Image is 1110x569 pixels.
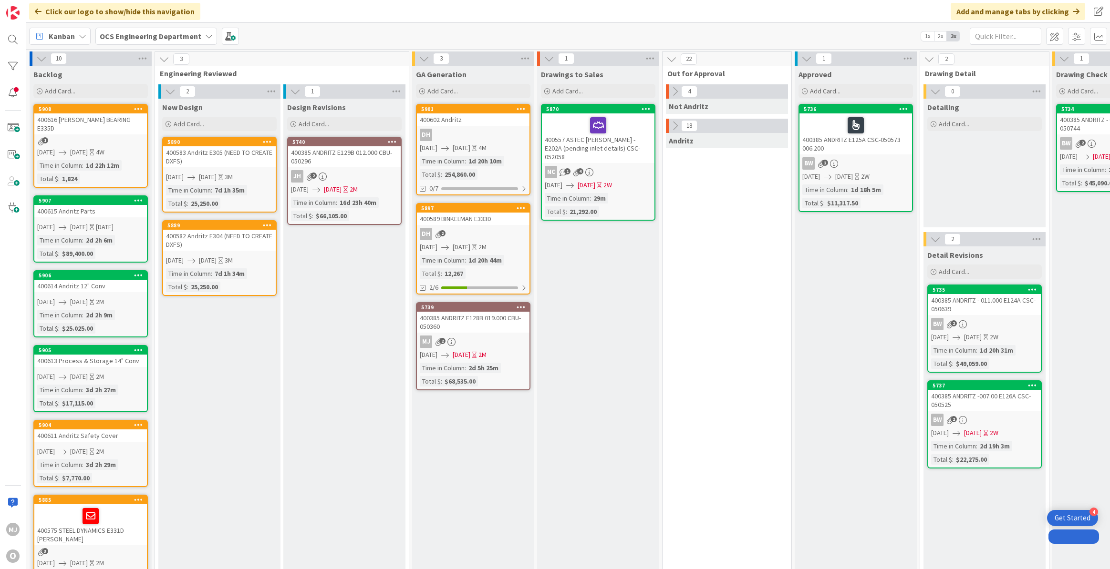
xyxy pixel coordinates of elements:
[58,323,60,334] span: :
[288,170,401,183] div: JH
[441,376,442,386] span: :
[976,345,977,356] span: :
[802,157,815,170] div: BW
[545,193,590,203] div: Time in Column
[421,304,529,311] div: 5739
[37,447,55,457] span: [DATE]
[938,53,954,65] span: 2
[96,447,104,457] div: 2M
[212,185,247,195] div: 7d 1h 35m
[225,172,233,182] div: 3M
[420,335,432,348] div: MJ
[37,323,58,334] div: Total $
[162,220,277,296] a: 5889400582 Andritz E304 (NEED TO CREATE DXFS)[DATE][DATE]3MTime in Column:7d 1h 34mTotal $:25,250.00
[1081,178,1082,188] span: :
[799,70,831,79] span: Approved
[441,169,442,180] span: :
[337,197,379,208] div: 16d 23h 40m
[70,147,88,157] span: [DATE]
[49,30,75,42] span: Kanban
[928,285,1041,294] div: 5735
[60,323,95,334] div: $25.025.00
[350,184,358,194] div: 2M
[417,312,529,333] div: 400385 ANDRITZ E128B 019.000 CBU- 050360
[291,184,309,194] span: [DATE]
[82,385,83,395] span: :
[466,255,504,265] div: 1d 20h 44m
[931,454,952,465] div: Total $
[944,86,961,97] span: 0
[174,120,204,128] span: Add Card...
[567,206,599,217] div: 21,292.00
[939,267,969,276] span: Add Card...
[804,106,912,112] div: 5736
[160,69,397,78] span: Engineering Reviewed
[1056,70,1108,79] span: Drawing Check
[162,102,203,112] span: New Design
[421,106,529,112] div: 5901
[39,197,147,204] div: 5907
[311,173,317,179] span: 2
[1068,87,1098,95] span: Add Card...
[37,160,82,171] div: Time in Column
[37,398,58,408] div: Total $
[34,105,147,134] div: 5908400616 [PERSON_NAME] BEARING E335D
[188,282,220,292] div: 25,250.00
[187,198,188,209] span: :
[420,268,441,279] div: Total $
[799,113,912,154] div: 400385 ANDRITZ E125A CSC-050573 006.200
[34,355,147,367] div: 400613 Process & Storage 14" Conv
[927,380,1042,468] a: 5737400385 ANDRITZ -007.00 E126A CSC-050525BW[DATE][DATE]2WTime in Column:2d 19h 3mTotal $:$22,27...
[931,441,976,451] div: Time in Column
[34,496,147,545] div: 5885400575 STEEL DYNAMICS E331D [PERSON_NAME]
[173,53,189,65] span: 3
[977,441,1012,451] div: 2d 19h 3m
[37,222,55,232] span: [DATE]
[578,180,595,190] span: [DATE]
[420,228,432,240] div: DH
[433,53,449,64] span: 3
[163,221,276,251] div: 5889400582 Andritz E304 (NEED TO CREATE DXFS)
[417,204,529,213] div: 5897
[990,332,998,342] div: 2W
[37,385,82,395] div: Time in Column
[42,137,48,143] span: 1
[37,248,58,259] div: Total $
[429,283,438,293] span: 2/6
[287,137,402,225] a: 5740400385 ANDRITZ E129B 012.000 CBU- 050296JH[DATE][DATE]2MTime in Column:16d 23h 40mTotal $:$66...
[590,193,591,203] span: :
[420,169,441,180] div: Total $
[928,390,1041,411] div: 400385 ANDRITZ -007.00 E126A CSC-050525
[453,242,470,252] span: [DATE]
[163,146,276,167] div: 400583 Andritz E305 (NEED TO CREATE DXFS)
[166,268,211,279] div: Time in Column
[990,428,998,438] div: 2W
[70,558,88,568] span: [DATE]
[288,146,401,167] div: 400385 ANDRITZ E129B 012.000 CBU- 050296
[542,105,654,163] div: 5870400557 ASTEC [PERSON_NAME] - E202A (pending inlet details) CSC-052058
[34,271,147,280] div: 5906
[861,172,870,182] div: 2W
[417,213,529,225] div: 400589 BINKELMAN E333D
[976,441,977,451] span: :
[802,198,823,208] div: Total $
[566,206,567,217] span: :
[58,248,60,259] span: :
[166,198,187,209] div: Total $
[37,473,58,483] div: Total $
[951,320,957,326] span: 2
[931,428,949,438] span: [DATE]
[799,104,913,212] a: 5736400385 ANDRITZ E125A CSC-050573 006.200BW[DATE][DATE]2WTime in Column:1d 18h 5mTotal $:$11,31...
[954,454,989,465] div: $22,275.00
[39,272,147,279] div: 5906
[39,422,147,428] div: 5904
[96,297,104,307] div: 2M
[163,138,276,146] div: 5890
[928,381,1041,390] div: 5737
[291,170,303,183] div: JH
[45,87,75,95] span: Add Card...
[931,332,949,342] span: [DATE]
[33,70,62,79] span: Backlog
[60,248,95,259] div: $89,400.00
[96,147,104,157] div: 4W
